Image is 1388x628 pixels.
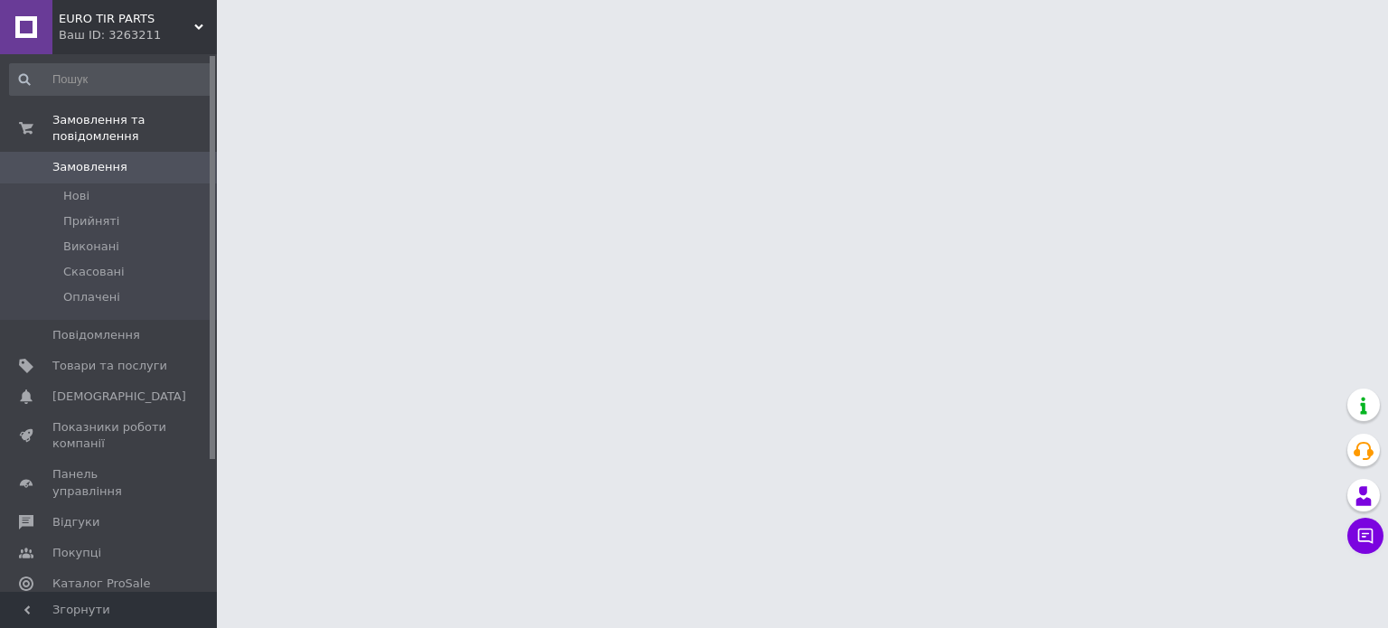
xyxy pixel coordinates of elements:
span: EURO TIR PARTS [59,11,194,27]
span: Показники роботи компанії [52,419,167,452]
input: Пошук [9,63,213,96]
span: Скасовані [63,264,125,280]
span: Каталог ProSale [52,576,150,592]
span: Покупці [52,545,101,561]
span: [DEMOGRAPHIC_DATA] [52,389,186,405]
button: Чат з покупцем [1347,518,1383,554]
span: Прийняті [63,213,119,230]
span: Товари та послуги [52,358,167,374]
span: Відгуки [52,514,99,530]
span: Панель управління [52,466,167,499]
span: Виконані [63,239,119,255]
div: Ваш ID: 3263211 [59,27,217,43]
span: Замовлення [52,159,127,175]
span: Оплачені [63,289,120,305]
span: Замовлення та повідомлення [52,112,217,145]
span: Повідомлення [52,327,140,343]
span: Нові [63,188,89,204]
